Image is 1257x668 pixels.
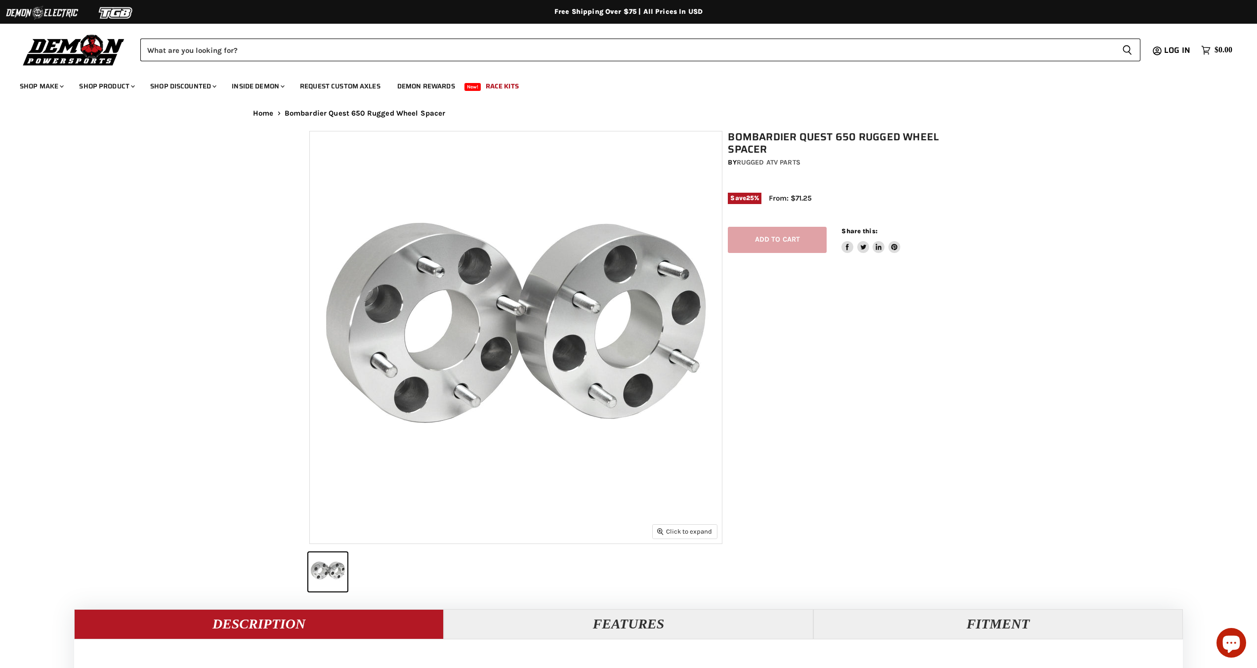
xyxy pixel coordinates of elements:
span: $0.00 [1215,45,1232,55]
nav: Breadcrumbs [233,109,1024,118]
aside: Share this: [841,227,900,253]
div: by [728,157,953,168]
form: Product [140,39,1140,61]
a: Demon Rewards [390,76,462,96]
span: 25 [746,194,754,202]
span: Log in [1164,44,1190,56]
button: Bombardier Quest 650 Rugged Wheel Spacer thumbnail [308,552,347,591]
button: Features [444,609,813,639]
span: Share this: [841,227,877,235]
img: Demon Powersports [20,32,128,67]
button: Search [1114,39,1140,61]
a: Log in [1160,46,1196,55]
a: Race Kits [478,76,526,96]
img: Bombardier Quest 650 Rugged Wheel Spacer [310,131,722,543]
span: From: $71.25 [769,194,812,203]
ul: Main menu [12,72,1230,96]
a: Request Custom Axles [293,76,388,96]
a: Shop Discounted [143,76,222,96]
img: Demon Electric Logo 2 [5,3,79,22]
button: Click to expand [653,525,717,538]
span: Click to expand [657,528,712,535]
button: Fitment [813,609,1183,639]
a: Rugged ATV Parts [737,158,800,167]
span: New! [464,83,481,91]
a: Inside Demon [224,76,291,96]
div: Free Shipping Over $75 | All Prices In USD [233,7,1024,16]
a: Home [253,109,274,118]
img: TGB Logo 2 [79,3,153,22]
a: Shop Make [12,76,70,96]
span: Bombardier Quest 650 Rugged Wheel Spacer [285,109,446,118]
a: Shop Product [72,76,141,96]
input: Search [140,39,1114,61]
inbox-online-store-chat: Shopify online store chat [1214,628,1249,660]
a: $0.00 [1196,43,1237,57]
h1: Bombardier Quest 650 Rugged Wheel Spacer [728,131,953,156]
button: Description [74,609,444,639]
span: Save % [728,193,761,204]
